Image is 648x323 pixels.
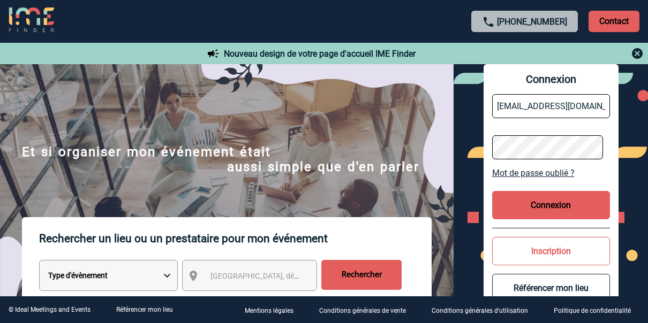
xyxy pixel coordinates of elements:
p: Mentions légales [245,307,293,314]
div: © Ideal Meetings and Events [9,306,91,313]
button: Référencer mon lieu [492,274,610,302]
span: Connexion [492,73,610,86]
p: Rechercher un lieu ou un prestataire pour mon événement [39,217,432,260]
a: Conditions générales d'utilisation [423,305,545,315]
span: [GEOGRAPHIC_DATA], département, région... [210,272,359,280]
button: Inscription [492,237,610,265]
input: Rechercher [321,260,402,290]
img: call-24-px.png [482,16,495,28]
a: Mot de passe oublié ? [492,168,610,178]
a: Conditions générales de vente [311,305,423,315]
a: Politique de confidentialité [545,305,648,315]
p: Contact [589,11,639,32]
p: Conditions générales d'utilisation [432,307,528,314]
a: [PHONE_NUMBER] [497,17,567,27]
p: Politique de confidentialité [554,307,631,314]
button: Connexion [492,191,610,219]
input: Email * [492,94,610,118]
a: Mentions légales [236,305,311,315]
p: Conditions générales de vente [319,307,406,314]
a: Référencer mon lieu [116,306,173,313]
